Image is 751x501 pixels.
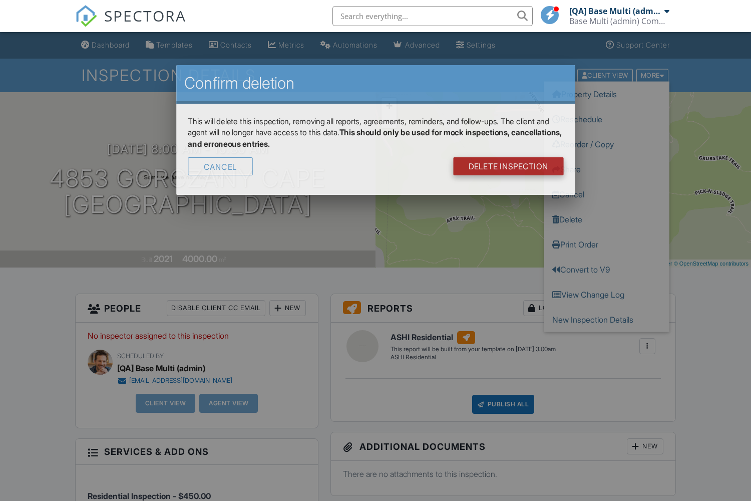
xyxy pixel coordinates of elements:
strong: This should only be used for mock inspections, cancellations, and erroneous entries. [188,127,561,148]
img: The Best Home Inspection Software - Spectora [75,5,97,27]
a: DELETE Inspection [453,157,563,175]
div: Base Multi (admin) Company [569,16,669,26]
p: This will delete this inspection, removing all reports, agreements, reminders, and follow-ups. Th... [188,116,563,149]
a: SPECTORA [75,14,186,35]
input: Search everything... [332,6,533,26]
div: [QA] Base Multi (admin) [569,6,662,16]
span: SPECTORA [104,5,186,26]
div: Cancel [188,157,252,175]
h2: Confirm deletion [184,73,567,93]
